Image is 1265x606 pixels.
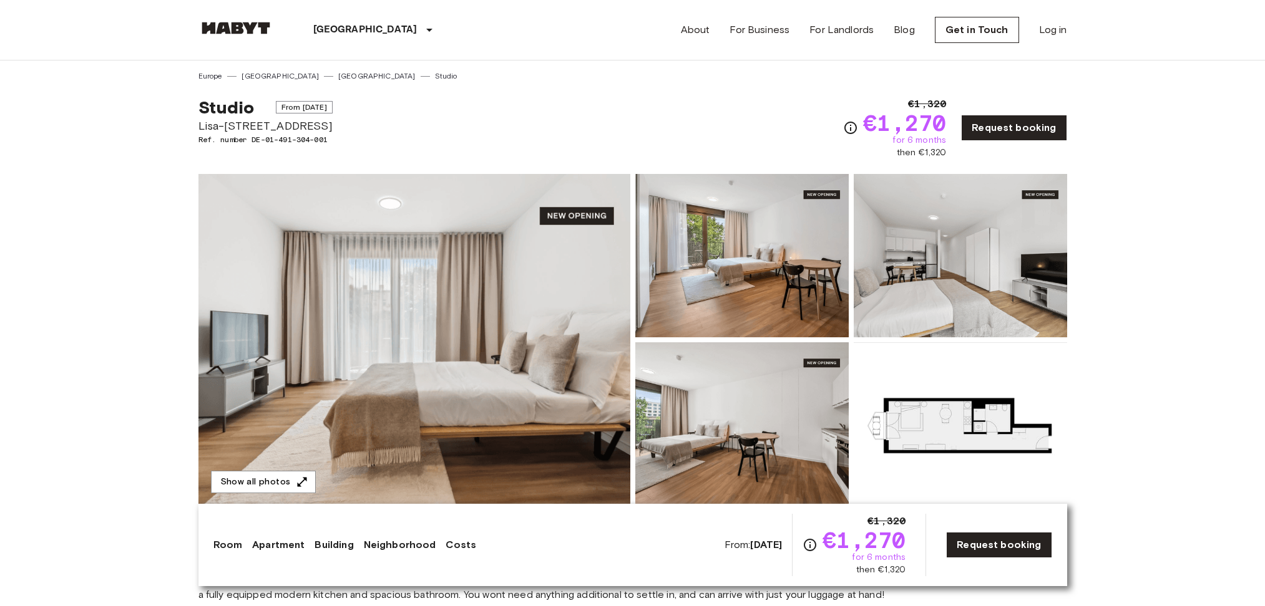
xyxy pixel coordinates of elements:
img: Picture of unit DE-01-491-304-001 [854,342,1067,506]
span: Lisa-[STREET_ADDRESS] [198,118,333,134]
a: About [681,22,710,37]
p: [GEOGRAPHIC_DATA] [313,22,418,37]
svg: Check cost overview for full price breakdown. Please note that discounts apply to new joiners onl... [803,537,818,552]
span: €1,320 [908,97,946,112]
span: €1,270 [823,529,906,551]
span: €1,270 [863,112,946,134]
b: [DATE] [750,539,782,551]
span: then €1,320 [856,564,906,576]
a: Room [213,537,243,552]
a: [GEOGRAPHIC_DATA] [338,70,416,82]
span: Ref. number DE-01-491-304-001 [198,134,333,145]
a: Costs [446,537,476,552]
span: From: [725,538,783,552]
span: Your studio apartment offers all the privacy you need. In addition to your very own bedroom area,... [198,574,1067,602]
span: for 6 months [852,551,906,564]
a: For Business [730,22,789,37]
a: Get in Touch [935,17,1019,43]
img: Picture of unit DE-01-491-304-001 [635,342,849,506]
span: for 6 months [892,134,946,147]
a: Request booking [946,532,1052,558]
a: Request booking [961,115,1067,141]
a: Apartment [252,537,305,552]
a: Europe [198,70,223,82]
img: Habyt [198,22,273,34]
svg: Check cost overview for full price breakdown. Please note that discounts apply to new joiners onl... [843,120,858,135]
a: Studio [435,70,457,82]
button: Show all photos [211,471,316,494]
a: For Landlords [809,22,874,37]
img: Picture of unit DE-01-491-304-001 [635,174,849,337]
img: Marketing picture of unit DE-01-491-304-001 [198,174,630,506]
a: Blog [894,22,915,37]
a: Neighborhood [364,537,436,552]
span: From [DATE] [276,101,333,113]
img: Picture of unit DE-01-491-304-001 [854,174,1067,337]
a: [GEOGRAPHIC_DATA] [242,70,319,82]
a: Building [315,537,353,552]
a: Log in [1039,22,1067,37]
span: then €1,320 [897,147,947,159]
span: Studio [198,97,255,118]
span: €1,320 [867,514,906,529]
